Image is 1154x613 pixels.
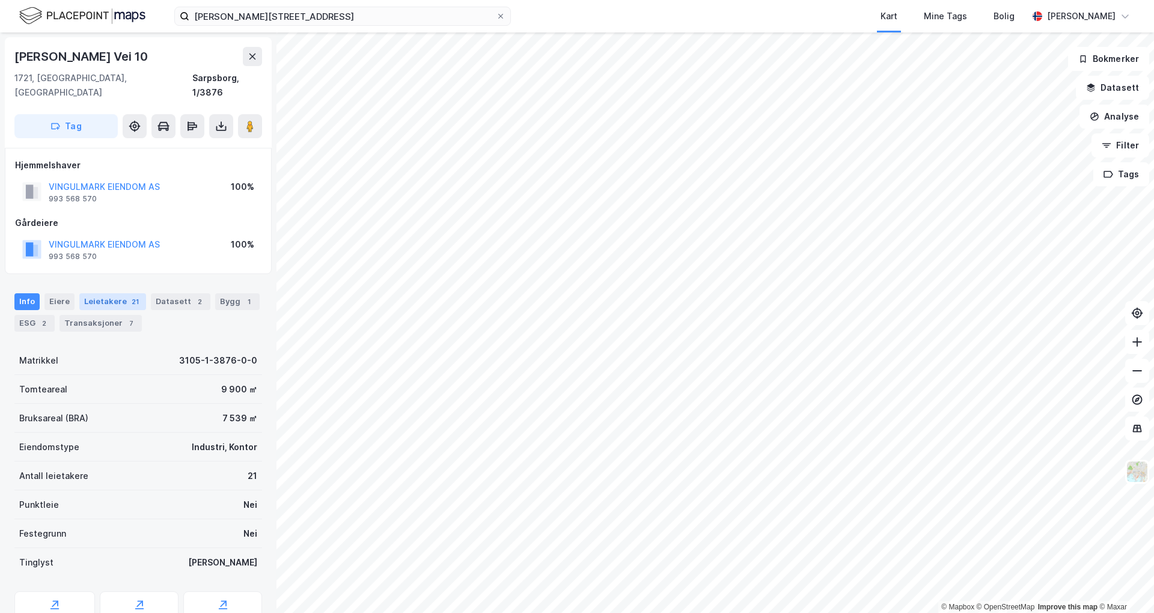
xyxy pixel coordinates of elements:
div: 1721, [GEOGRAPHIC_DATA], [GEOGRAPHIC_DATA] [14,71,192,100]
div: Antall leietakere [19,469,88,483]
div: Leietakere [79,293,146,310]
div: Festegrunn [19,526,66,541]
div: 21 [248,469,257,483]
a: Improve this map [1038,603,1098,611]
iframe: Chat Widget [1094,555,1154,613]
div: Tomteareal [19,382,67,397]
div: Datasett [151,293,210,310]
div: 100% [231,237,254,252]
div: Kontrollprogram for chat [1094,555,1154,613]
div: ESG [14,315,55,332]
div: Info [14,293,40,310]
div: Eiere [44,293,75,310]
a: Mapbox [941,603,974,611]
div: [PERSON_NAME] [188,555,257,570]
div: 100% [231,180,254,194]
img: Z [1126,460,1149,483]
div: Industri, Kontor [192,440,257,454]
div: 3105-1-3876-0-0 [179,353,257,368]
div: Nei [243,526,257,541]
button: Tag [14,114,118,138]
div: 21 [129,296,141,308]
div: 7 539 ㎡ [222,411,257,425]
div: Sarpsborg, 1/3876 [192,71,262,100]
div: 2 [194,296,206,308]
div: 9 900 ㎡ [221,382,257,397]
div: Hjemmelshaver [15,158,261,172]
div: 7 [125,317,137,329]
button: Datasett [1076,76,1149,100]
button: Filter [1091,133,1149,157]
div: [PERSON_NAME] Vei 10 [14,47,150,66]
div: Nei [243,498,257,512]
div: Bygg [215,293,260,310]
div: Punktleie [19,498,59,512]
div: 993 568 570 [49,194,97,204]
div: Tinglyst [19,555,53,570]
div: 1 [243,296,255,308]
input: Søk på adresse, matrikkel, gårdeiere, leietakere eller personer [189,7,496,25]
div: Bolig [994,9,1015,23]
button: Analyse [1079,105,1149,129]
a: OpenStreetMap [977,603,1035,611]
img: logo.f888ab2527a4732fd821a326f86c7f29.svg [19,5,145,26]
div: Mine Tags [924,9,967,23]
button: Bokmerker [1068,47,1149,71]
div: Bruksareal (BRA) [19,411,88,425]
div: Eiendomstype [19,440,79,454]
button: Tags [1093,162,1149,186]
div: 2 [38,317,50,329]
div: Transaksjoner [60,315,142,332]
div: 993 568 570 [49,252,97,261]
div: Matrikkel [19,353,58,368]
div: Kart [881,9,897,23]
div: [PERSON_NAME] [1047,9,1116,23]
div: Gårdeiere [15,216,261,230]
